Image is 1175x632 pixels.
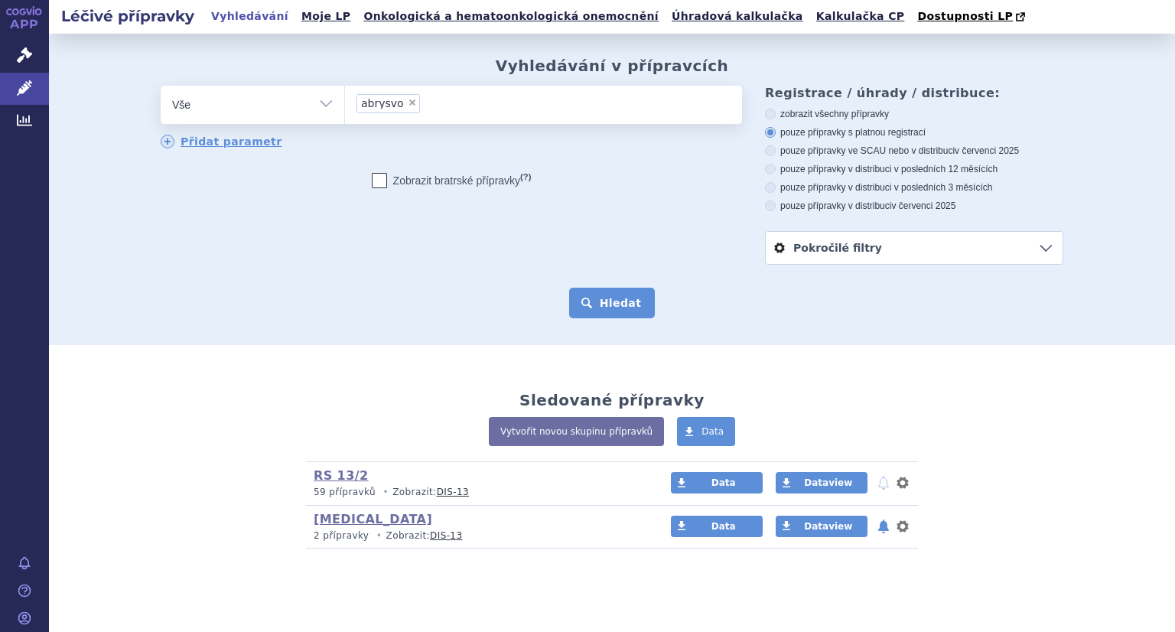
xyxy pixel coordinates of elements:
[765,126,1063,138] label: pouze přípravky s platnou registrací
[667,6,808,27] a: Úhradová kalkulačka
[297,6,355,27] a: Moje LP
[765,181,1063,194] label: pouze přípravky v distribuci v posledních 3 měsících
[207,6,293,27] a: Vyhledávání
[765,145,1063,157] label: pouze přípravky ve SCAU nebo v distribuci
[804,521,852,532] span: Dataview
[671,472,763,494] a: Data
[520,172,531,182] abbr: (?)
[430,530,462,541] a: DIS-13
[49,5,207,27] h2: Léčivé přípravky
[671,516,763,537] a: Data
[425,93,489,112] input: abrysvo
[314,529,642,542] p: Zobrazit:
[711,477,736,488] span: Data
[804,477,852,488] span: Dataview
[372,173,532,188] label: Zobrazit bratrské přípravky
[496,57,729,75] h2: Vyhledávání v přípravcích
[314,486,642,499] p: Zobrazit:
[314,468,368,483] a: RS 13/2
[913,6,1033,28] a: Dostupnosti LP
[876,474,891,492] button: notifikace
[489,417,664,446] a: Vytvořit novou skupinu přípravků
[895,474,910,492] button: nastavení
[314,530,369,541] span: 2 přípravky
[677,417,735,446] a: Data
[776,472,867,494] a: Dataview
[711,521,736,532] span: Data
[765,108,1063,120] label: zobrazit všechny přípravky
[314,487,376,497] span: 59 přípravků
[161,135,282,148] a: Přidat parametr
[917,10,1013,22] span: Dostupnosti LP
[776,516,867,537] a: Dataview
[314,512,432,526] a: [MEDICAL_DATA]
[895,517,910,536] button: nastavení
[765,163,1063,175] label: pouze přípravky v distribuci v posledních 12 měsících
[569,288,656,318] button: Hledat
[876,517,891,536] button: notifikace
[373,529,386,542] i: •
[701,426,724,437] span: Data
[379,486,392,499] i: •
[812,6,910,27] a: Kalkulačka CP
[891,200,955,211] span: v červenci 2025
[519,391,705,409] h2: Sledované přípravky
[359,6,663,27] a: Onkologická a hematoonkologická onemocnění
[437,487,469,497] a: DIS-13
[765,200,1063,212] label: pouze přípravky v distribuci
[361,98,404,109] span: abrysvo
[765,86,1063,100] h3: Registrace / úhrady / distribuce:
[766,232,1063,264] a: Pokročilé filtry
[955,145,1019,156] span: v červenci 2025
[408,98,417,107] span: ×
